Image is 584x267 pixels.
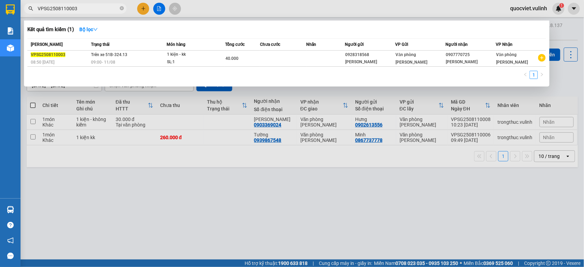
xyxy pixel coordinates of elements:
[345,42,364,47] span: Người gửi
[7,27,14,35] img: solution-icon
[521,71,530,79] li: Previous Page
[346,51,395,58] div: 0928318568
[260,42,280,47] span: Chưa cước
[7,44,14,52] img: warehouse-icon
[538,54,546,62] span: plus-circle
[446,51,495,58] div: 0907770725
[521,71,530,79] button: left
[7,237,14,244] span: notification
[225,42,245,47] span: Tổng cước
[445,42,468,47] span: Người nhận
[28,6,33,11] span: search
[7,253,14,259] span: message
[7,206,14,213] img: warehouse-icon
[91,42,109,47] span: Trạng thái
[7,222,14,228] span: question-circle
[496,42,512,47] span: VP Nhận
[74,24,103,35] button: Bộ lọcdown
[530,71,537,79] a: 1
[31,52,65,57] span: VPSG2508110003
[93,27,98,32] span: down
[396,52,428,65] span: Văn phòng [PERSON_NAME]
[120,5,124,12] span: close-circle
[346,58,395,66] div: [PERSON_NAME]
[27,26,74,33] h3: Kết quả tìm kiếm ( 1 )
[167,51,218,58] div: 1 kiện - kk
[6,4,15,15] img: logo-vxr
[446,58,495,66] div: [PERSON_NAME]
[120,6,124,10] span: close-circle
[167,42,185,47] span: Món hàng
[523,72,528,77] span: left
[225,56,238,61] span: 40.000
[38,5,118,12] input: Tìm tên, số ĐT hoặc mã đơn
[91,60,115,65] span: 09:00 - 11/08
[31,42,63,47] span: [PERSON_NAME]
[307,42,316,47] span: Nhãn
[496,52,528,65] span: Văn phòng [PERSON_NAME]
[540,72,544,77] span: right
[167,58,218,66] div: SL: 1
[395,42,408,47] span: VP Gửi
[31,60,54,65] span: 08:50 [DATE]
[79,27,98,32] strong: Bộ lọc
[538,71,546,79] button: right
[538,71,546,79] li: Next Page
[91,52,127,57] span: Trên xe 51B-324.13
[530,71,538,79] li: 1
